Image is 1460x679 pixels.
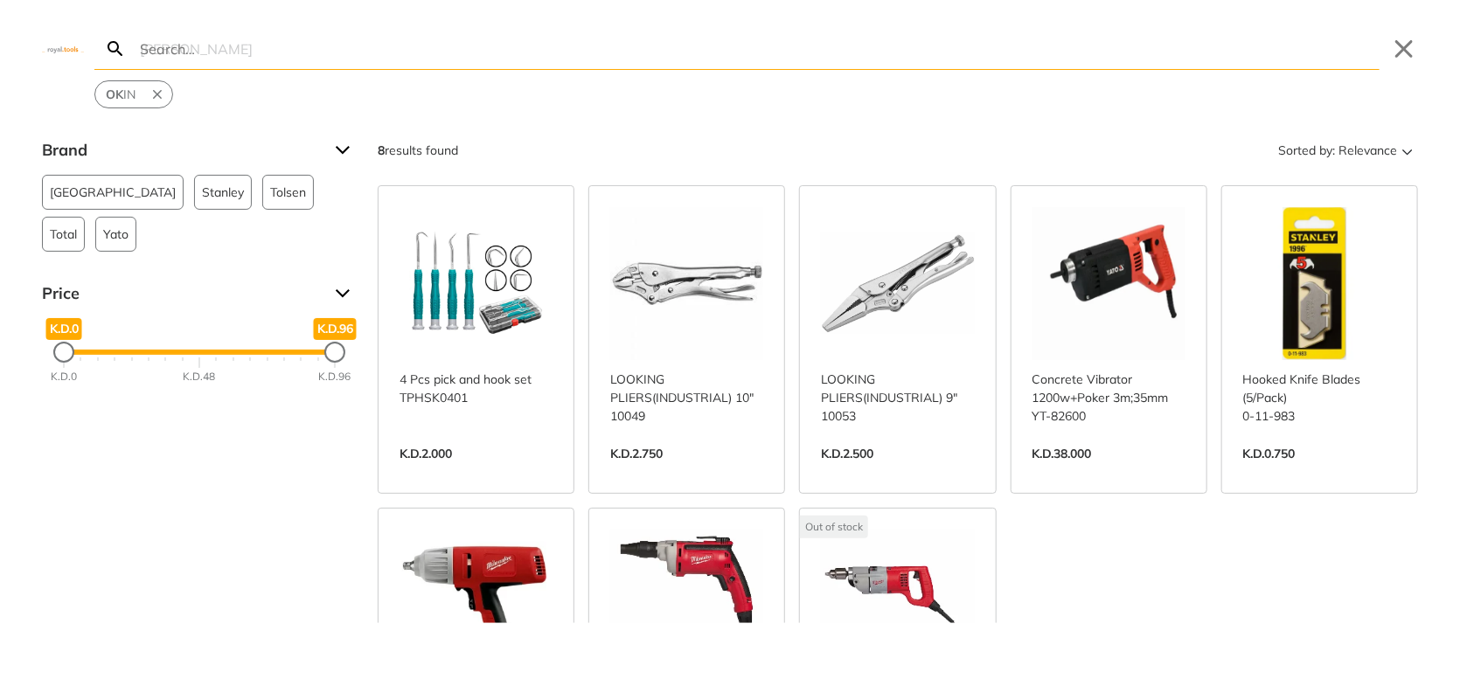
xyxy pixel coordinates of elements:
[378,142,385,158] strong: 8
[95,81,146,107] button: Select suggestion: OKIN
[262,175,314,210] button: Tolsen
[95,217,136,252] button: Yato
[105,38,126,59] svg: Search
[136,28,1380,69] input: Search…
[1390,35,1418,63] button: Close
[324,342,345,363] div: Maximum Price
[194,175,252,210] button: Stanley
[1275,136,1418,164] button: Sorted by:Relevance Sort
[103,218,129,251] span: Yato
[42,280,322,308] span: Price
[42,217,85,252] button: Total
[1397,140,1418,161] svg: Sort
[106,87,123,102] strong: OK
[50,218,77,251] span: Total
[51,370,77,385] div: K.D.0
[184,370,216,385] div: K.D.48
[149,87,165,102] svg: Remove suggestion: OKIN
[50,176,176,209] span: [GEOGRAPHIC_DATA]
[319,370,351,385] div: K.D.96
[270,176,306,209] span: Tolsen
[53,342,74,363] div: Minimum Price
[202,176,244,209] span: Stanley
[800,516,868,538] div: Out of stock
[1338,136,1397,164] span: Relevance
[42,136,322,164] span: Brand
[42,175,184,210] button: [GEOGRAPHIC_DATA]
[146,81,172,107] button: Remove suggestion: OKIN
[94,80,173,108] div: Suggestion: OKIN
[378,136,458,164] div: results found
[42,45,84,52] img: Close
[106,86,136,104] span: IN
